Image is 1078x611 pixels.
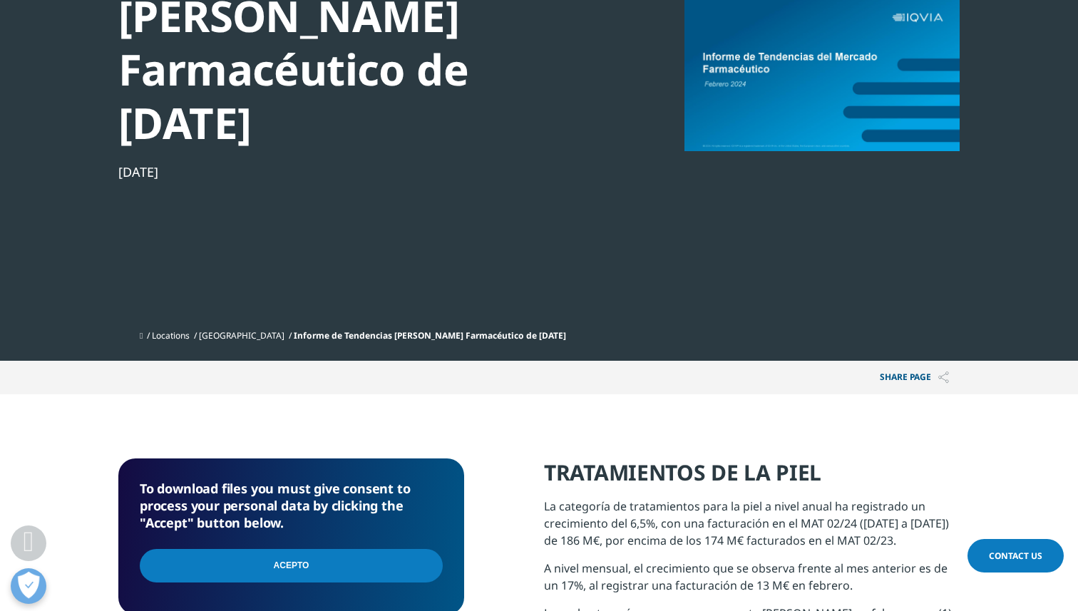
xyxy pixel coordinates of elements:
[544,458,960,498] h4: TRATAMIENTOS DE LA PIEL
[140,480,443,531] h5: To download files you must give consent to process your personal data by clicking the "Accept" bu...
[118,163,607,180] div: [DATE]
[11,568,46,604] button: Abrir preferencias
[544,560,960,605] p: A nivel mensual, el crecimiento que se observa frente al mes anterior es de un 17%, al registrar ...
[869,361,960,394] button: Share PAGEShare PAGE
[967,539,1064,573] a: Contact Us
[199,329,284,342] a: [GEOGRAPHIC_DATA]
[989,550,1042,562] span: Contact Us
[938,371,949,384] img: Share PAGE
[294,329,566,342] span: Informe de Tendencias [PERSON_NAME] Farmacéutico de [DATE]
[152,329,190,342] a: Locations
[140,549,443,582] input: Acepto
[869,361,960,394] p: Share PAGE
[544,498,960,560] p: La categoría de tratamientos para la piel a nivel anual ha registrado un crecimiento del 6,5%, co...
